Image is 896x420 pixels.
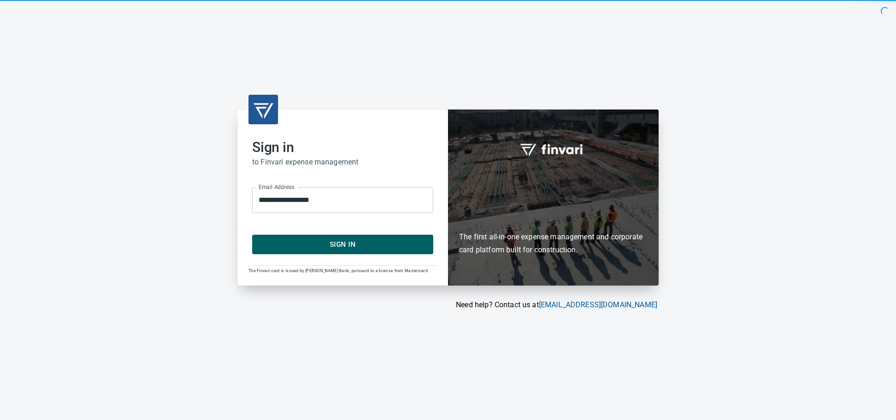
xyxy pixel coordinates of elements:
h2: Sign in [252,139,433,156]
button: Sign In [252,235,433,254]
img: fullword_logo_white.png [519,139,588,160]
h6: to Finvari expense management [252,156,433,169]
h6: The first all-in-one expense management and corporate card platform built for construction. [459,177,648,257]
span: The Finvari card is issued by [PERSON_NAME] Bank, pursuant to a license from Mastercard [248,268,428,273]
a: [EMAIL_ADDRESS][DOMAIN_NAME] [539,300,657,309]
img: transparent_logo.png [252,98,274,121]
span: Sign In [262,238,423,250]
p: Need help? Contact us at [237,299,657,310]
div: Finvari [448,110,659,286]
